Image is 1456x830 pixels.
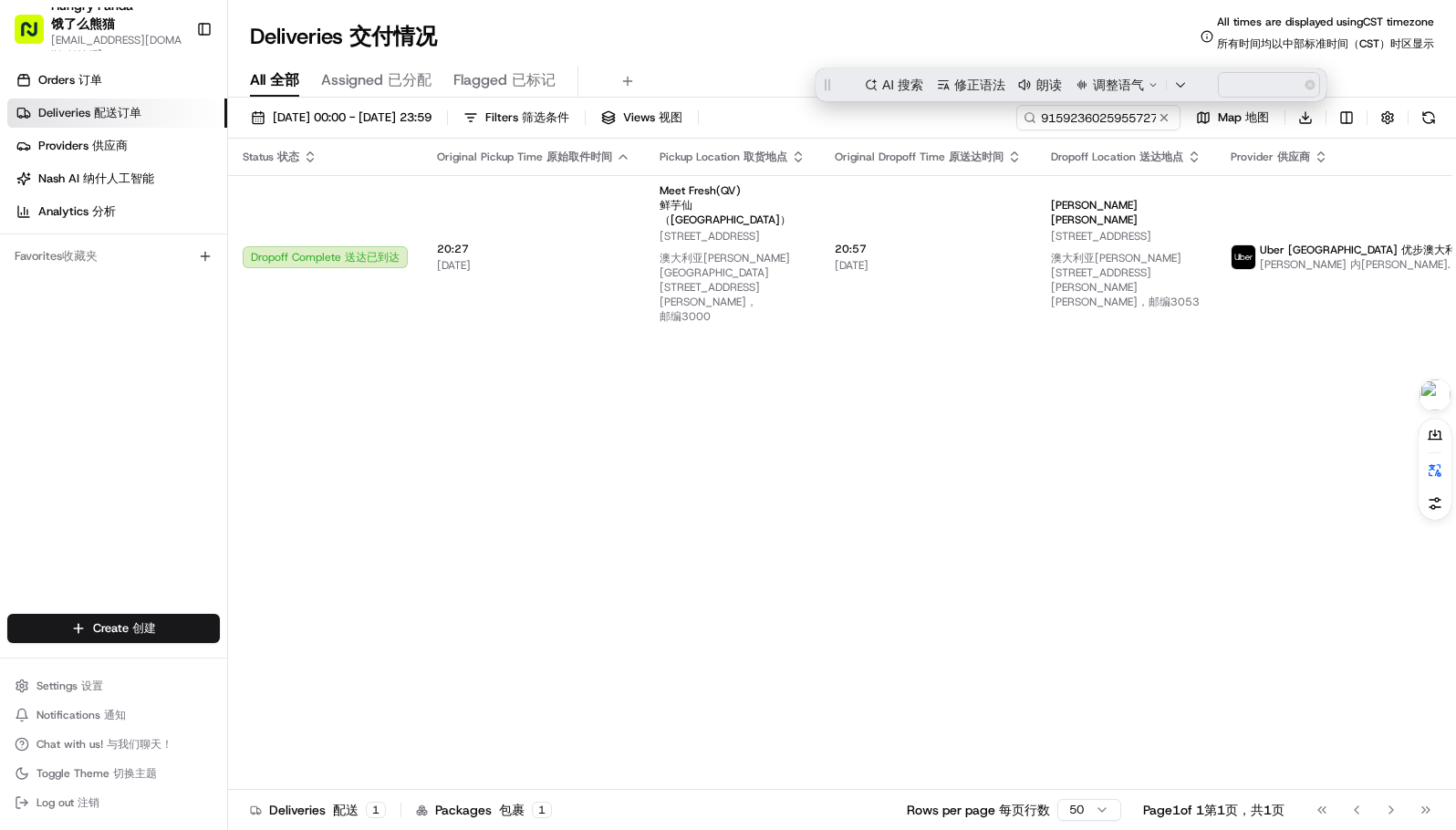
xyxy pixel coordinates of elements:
[660,183,806,227] span: Meet Fresh(QV)
[7,7,189,51] button: Hungry Panda 饿了么熊猫[EMAIL_ADDRESS][DOMAIN_NAME]
[1051,229,1201,316] span: [STREET_ADDRESS]
[38,171,154,187] span: Nash AI
[366,802,386,818] div: 1
[277,150,299,164] span: 状态
[1143,801,1284,819] div: Page 1 of 1
[455,105,577,130] button: Filters 筛选条件
[250,801,386,819] div: Deliveries
[660,150,787,164] span: Pickup Location
[907,801,1050,819] p: Rows per page
[623,109,682,126] span: Views
[349,22,437,51] span: 交付情况
[835,258,1022,273] span: [DATE]
[7,242,220,271] div: Favorites
[38,105,141,121] span: Deliveries
[7,131,227,161] a: Providers 供应商
[7,197,227,226] a: Analytics 分析
[36,679,103,693] span: Settings
[7,66,227,95] a: Orders 订单
[1232,245,1255,269] img: uber-new-logo.jpeg
[437,242,630,256] span: 20:27
[273,109,432,126] span: [DATE] 00:00 - [DATE] 23:59
[499,802,525,818] span: 包裹
[546,150,612,164] span: 原始取件时间
[999,802,1050,818] span: 每页行数
[1231,150,1310,164] span: Provider
[7,99,227,128] a: Deliveries 配送订单
[1217,15,1434,58] span: All times are displayed using CST timezone
[333,802,359,818] span: 配送
[92,203,116,219] span: 分析
[250,22,437,51] h1: Deliveries
[835,242,1022,256] span: 20:57
[1217,36,1434,51] span: 所有时间均以中部标准时间（CST）时区显示
[453,69,556,91] span: Flagged
[250,69,299,91] span: All
[7,761,220,786] button: Toggle Theme 切换主题
[7,164,227,193] a: Nash AI 纳什人工智能
[113,766,157,781] span: 切换主题
[62,248,98,264] span: 收藏夹
[522,109,569,125] span: 筛选条件
[78,72,102,88] span: 订单
[38,138,128,154] span: Providers
[243,105,440,130] button: [DATE] 00:00 - [DATE] 23:59
[437,258,630,273] span: [DATE]
[38,72,102,88] span: Orders
[7,614,220,643] button: Create 创建
[1051,251,1200,309] span: 澳大利亚[PERSON_NAME][STREET_ADDRESS][PERSON_NAME][PERSON_NAME]，邮编3053
[660,229,806,331] span: [STREET_ADDRESS]
[660,198,791,227] span: 鲜芋仙（[GEOGRAPHIC_DATA]）
[51,33,182,62] button: [EMAIL_ADDRESS][DOMAIN_NAME]
[7,702,220,728] button: Notifications 通知
[416,801,552,819] div: Packages
[1245,109,1269,125] span: 地图
[51,16,115,32] span: 饿了么熊猫
[81,679,103,693] span: 设置
[437,150,612,164] span: Original Pickup Time
[1277,150,1310,164] span: 供应商
[107,737,172,752] span: 与我们聊天！
[388,70,432,89] span: 已分配
[270,70,299,89] span: 全部
[1218,109,1269,126] span: Map
[93,620,156,637] span: Create
[36,737,172,752] span: Chat with us!
[7,731,220,757] button: Chat with us! 与我们聊天！
[1350,257,1451,272] span: 内[PERSON_NAME].
[243,150,299,164] span: Status
[132,620,156,636] span: 创建
[593,105,691,130] button: Views 视图
[104,708,126,722] span: 通知
[1051,150,1183,164] span: Dropoff Location
[38,203,116,220] span: Analytics
[36,795,99,810] span: Log out
[92,138,128,153] span: 供应商
[36,766,157,781] span: Toggle Theme
[78,795,99,810] span: 注销
[1016,105,1180,130] input: Type to search
[512,70,556,89] span: 已标记
[83,171,154,186] span: 纳什人工智能
[1139,150,1183,164] span: 送达地点
[660,251,790,324] span: 澳大利亚[PERSON_NAME][GEOGRAPHIC_DATA][STREET_ADDRESS][PERSON_NAME]，邮编3000
[1416,105,1441,130] button: Refresh
[1188,105,1277,130] button: Map 地图
[485,109,569,126] span: Filters
[835,150,1004,164] span: Original Dropoff Time
[36,708,126,722] span: Notifications
[1204,802,1284,818] span: 第1页，共1页
[1051,213,1138,227] span: [PERSON_NAME]
[659,109,682,125] span: 视图
[532,802,552,818] div: 1
[321,69,432,91] span: Assigned
[7,790,220,815] button: Log out 注销
[94,105,141,120] span: 配送订单
[7,673,220,699] button: Settings 设置
[949,150,1004,164] span: 原送达时间
[1051,198,1201,227] span: [PERSON_NAME]
[744,150,787,164] span: 取货地点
